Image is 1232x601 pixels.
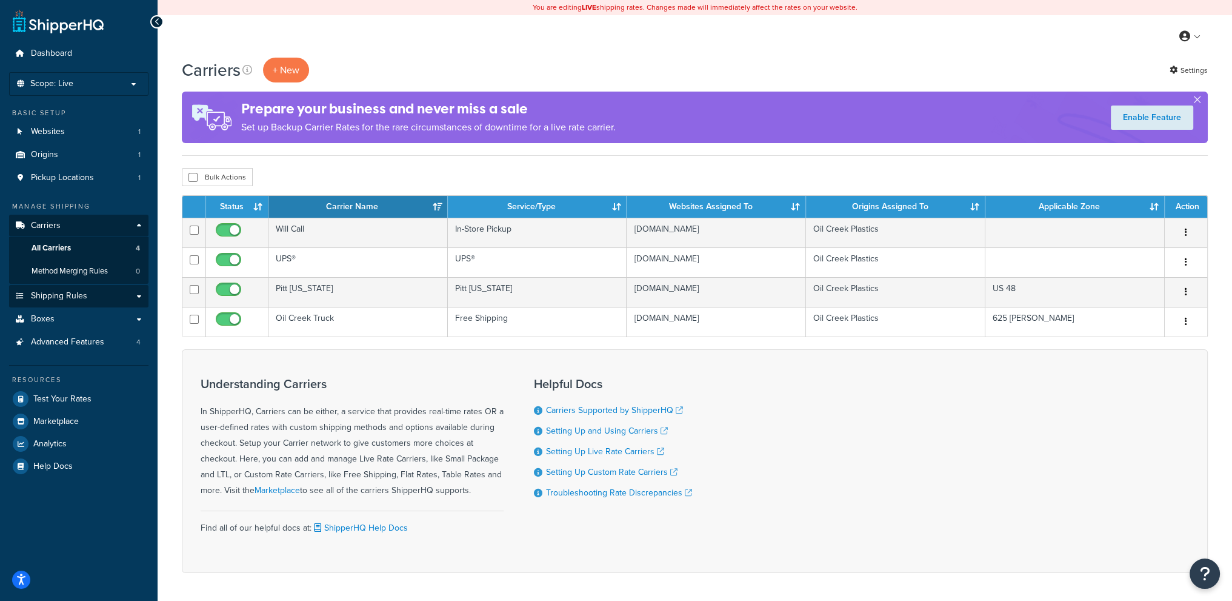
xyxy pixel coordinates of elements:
[806,277,985,307] td: Oil Creek Plastics
[9,388,148,410] a: Test Your Rates
[241,119,616,136] p: Set up Backup Carrier Rates for the rare circumstances of downtime for a live rate carrier.
[985,307,1165,337] td: 625 [PERSON_NAME]
[627,218,806,247] td: [DOMAIN_NAME]
[1111,106,1193,130] a: Enable Feature
[9,260,148,283] li: Method Merging Rules
[546,486,692,499] a: Troubleshooting Rate Discrepancies
[9,285,148,307] a: Shipping Rules
[9,167,148,189] a: Pickup Locations 1
[627,247,806,277] td: [DOMAIN_NAME]
[31,291,87,301] span: Shipping Rules
[255,484,300,497] a: Marketplace
[268,307,448,337] td: Oil Creek Truck
[9,331,148,354] li: Advanced Features
[546,404,683,417] a: Carriers Supported by ShipperHQ
[182,58,241,82] h1: Carriers
[448,218,627,247] td: In-Store Pickup
[9,215,148,284] li: Carriers
[985,196,1165,218] th: Applicable Zone: activate to sort column ascending
[9,108,148,118] div: Basic Setup
[806,218,985,247] td: Oil Creek Plastics
[268,218,448,247] td: Will Call
[1170,62,1208,79] a: Settings
[448,277,627,307] td: Pitt [US_STATE]
[31,150,58,160] span: Origins
[448,247,627,277] td: UPS®
[33,394,92,405] span: Test Your Rates
[32,266,108,277] span: Method Merging Rules
[9,121,148,143] li: Websites
[534,377,692,391] h3: Helpful Docs
[9,201,148,212] div: Manage Shipping
[138,127,141,137] span: 1
[9,411,148,432] a: Marketplace
[9,331,148,354] a: Advanced Features 4
[627,277,806,307] td: [DOMAIN_NAME]
[1190,559,1220,589] button: Open Resource Center
[31,127,65,137] span: Websites
[206,196,268,218] th: Status: activate to sort column ascending
[201,377,504,499] div: In ShipperHQ, Carriers can be either, a service that provides real-time rates OR a user-defined r...
[9,237,148,260] li: All Carriers
[1165,196,1207,218] th: Action
[806,196,985,218] th: Origins Assigned To: activate to sort column ascending
[33,462,73,472] span: Help Docs
[31,314,55,324] span: Boxes
[136,266,140,277] span: 0
[136,337,141,348] span: 4
[546,445,664,458] a: Setting Up Live Rate Carriers
[9,260,148,283] a: Method Merging Rules 0
[263,58,309,82] button: + New
[9,455,148,477] a: Help Docs
[9,308,148,331] a: Boxes
[627,307,806,337] td: [DOMAIN_NAME]
[546,466,678,478] a: Setting Up Custom Rate Carriers
[9,215,148,237] a: Carriers
[31,337,104,348] span: Advanced Features
[9,121,148,143] a: Websites 1
[30,79,73,89] span: Scope: Live
[138,173,141,183] span: 1
[13,9,104,33] a: ShipperHQ Home
[33,439,67,449] span: Analytics
[268,247,448,277] td: UPS®
[546,425,668,437] a: Setting Up and Using Carriers
[268,196,448,218] th: Carrier Name: activate to sort column ascending
[182,168,253,186] button: Bulk Actions
[806,247,985,277] td: Oil Creek Plastics
[9,144,148,166] a: Origins 1
[31,173,94,183] span: Pickup Locations
[9,375,148,385] div: Resources
[9,144,148,166] li: Origins
[9,167,148,189] li: Pickup Locations
[985,277,1165,307] td: US 48
[138,150,141,160] span: 1
[627,196,806,218] th: Websites Assigned To: activate to sort column ascending
[806,307,985,337] td: Oil Creek Plastics
[9,42,148,65] a: Dashboard
[31,221,61,231] span: Carriers
[136,243,140,253] span: 4
[32,243,71,253] span: All Carriers
[448,307,627,337] td: Free Shipping
[201,511,504,536] div: Find all of our helpful docs at:
[241,99,616,119] h4: Prepare your business and never miss a sale
[311,522,408,534] a: ShipperHQ Help Docs
[33,417,79,427] span: Marketplace
[268,277,448,307] td: Pitt [US_STATE]
[201,377,504,391] h3: Understanding Carriers
[448,196,627,218] th: Service/Type: activate to sort column ascending
[582,2,596,13] b: LIVE
[9,433,148,455] a: Analytics
[31,49,72,59] span: Dashboard
[182,92,241,143] img: ad-rules-rateshop-fe6ec290ccb7230408bd80ed9643f0289d75e0ffd9eb532fc0e269fcd187b520.png
[9,237,148,260] a: All Carriers 4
